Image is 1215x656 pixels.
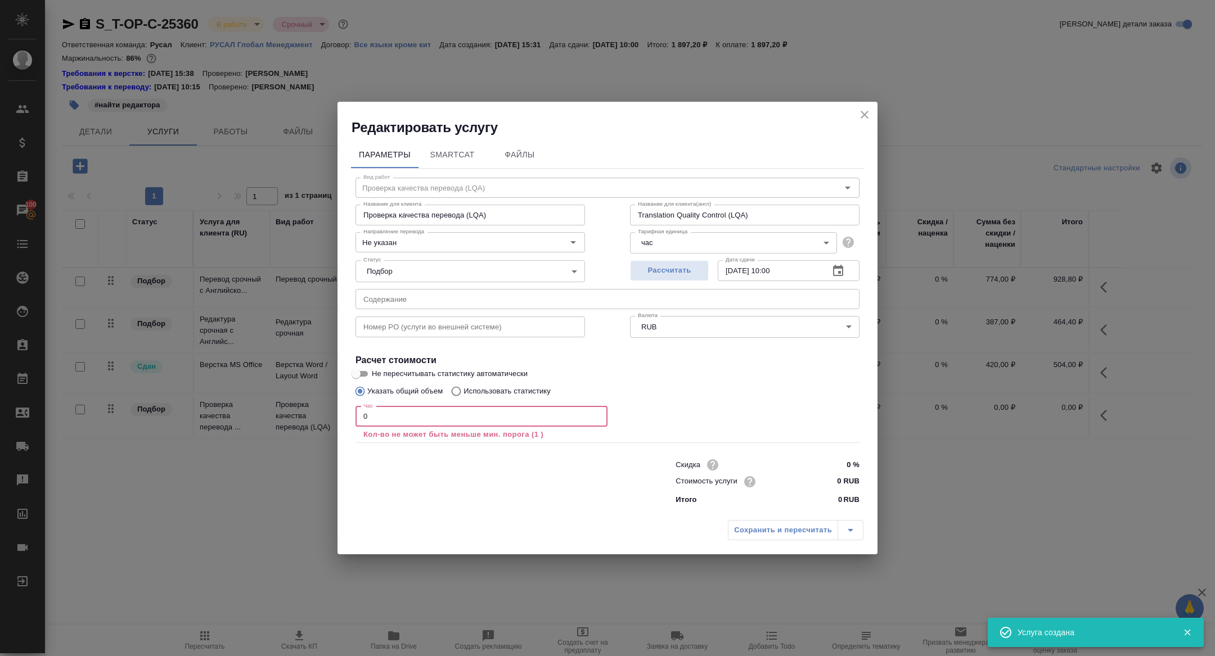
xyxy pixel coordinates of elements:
[367,386,443,397] p: Указать общий объем
[565,234,581,250] button: Open
[425,148,479,162] span: SmartCat
[728,520,863,540] div: split button
[363,429,600,440] p: Кол-во не может быть меньше мин. порога (1 )
[638,322,660,332] button: RUB
[358,148,412,162] span: Параметры
[817,456,859,473] input: ✎ Введи что-нибудь
[372,368,528,379] span: Не пересчитывать статистику автоматически
[838,494,842,505] p: 0
[1018,627,1166,638] div: Услуга создана
[493,148,547,162] span: Файлы
[676,459,700,470] p: Скидка
[843,494,859,505] p: RUB
[352,119,877,137] h2: Редактировать услугу
[363,266,396,276] button: Подбор
[630,260,709,281] button: Рассчитать
[630,316,859,337] div: RUB
[676,494,696,505] p: Итого
[355,260,585,282] div: Подбор
[463,386,551,397] p: Использовать статистику
[630,232,837,254] div: час
[636,264,703,277] span: Рассчитать
[817,473,859,490] input: ✎ Введи что-нибудь
[1176,627,1199,637] button: Закрыть
[856,106,873,123] button: close
[355,354,859,367] h4: Расчет стоимости
[676,476,737,487] p: Стоимость услуги
[638,238,656,247] button: час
